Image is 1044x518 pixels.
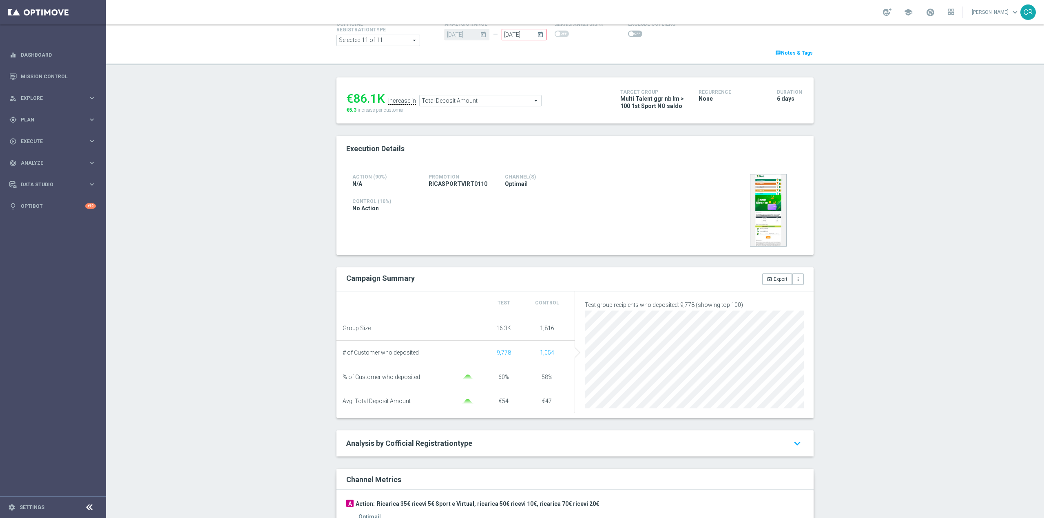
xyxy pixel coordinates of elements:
div: Analyze [9,159,88,167]
h4: Action (90%) [352,174,416,180]
div: Optibot [9,195,96,217]
span: 16.3K [496,325,511,331]
h4: Channel(s) [505,174,569,180]
span: Avg. Total Deposit Amount [343,398,411,405]
a: chatNotes & Tags [774,48,814,57]
div: Execute [9,138,88,145]
button: lightbulb Optibot +10 [9,203,96,209]
div: Dashboard [9,44,96,66]
span: Test [498,300,510,306]
i: track_changes [9,159,17,167]
button: open_in_browser Export [762,273,792,285]
span: 58% [542,374,553,380]
div: increase in [388,97,416,105]
span: Show unique customers [540,349,554,356]
h2: Channel Metrics [346,475,401,484]
div: Mission Control [9,66,96,87]
i: keyboard_arrow_right [88,116,96,123]
h4: Target Group [620,89,686,95]
span: None [699,95,713,102]
i: person_search [9,95,17,102]
a: Dashboard [21,44,96,66]
h4: Control (10%) [352,198,645,204]
span: Explore [21,96,88,101]
input: Select Date [502,29,546,40]
span: Analyze [21,161,88,165]
h4: Promotion [429,174,493,180]
i: chat [775,50,781,56]
span: 6 days [777,95,794,102]
span: €54 [499,398,509,404]
span: RICASPORTVIRT0110 [429,180,487,187]
i: open_in_browser [767,276,772,282]
i: equalizer [9,51,17,59]
i: more_vert [795,276,801,282]
span: # of Customer who deposited [343,349,419,356]
span: N/A [352,180,362,187]
button: more_vert [792,273,804,285]
span: increase per customer [358,107,404,113]
div: — [489,31,502,38]
img: gaussianGreen.svg [460,399,476,404]
span: Execute [21,139,88,144]
button: track_changes Analyze keyboard_arrow_right [9,160,96,166]
i: settings [8,504,15,511]
button: Data Studio keyboard_arrow_right [9,181,96,188]
i: gps_fixed [9,116,17,123]
span: Data Studio [21,182,88,187]
a: Settings [20,505,44,510]
div: Plan [9,116,88,123]
a: Analysis by Cofficial Registrationtype keyboard_arrow_down [346,439,804,448]
button: equalizer Dashboard [9,52,96,58]
a: Mission Control [21,66,96,87]
a: [PERSON_NAME]keyboard_arrow_down [971,6,1020,18]
span: % of Customer who deposited [343,374,420,381]
a: Optibot [21,195,85,217]
button: play_circle_outline Execute keyboard_arrow_right [9,138,96,145]
span: €47 [542,398,552,404]
span: No Action [352,205,379,212]
button: Mission Control [9,73,96,80]
i: play_circle_outline [9,138,17,145]
i: keyboard_arrow_down [791,436,804,451]
span: €5.3 [346,107,356,113]
i: keyboard_arrow_right [88,94,96,102]
div: €86.1K [346,91,385,106]
span: Multi Talent ggr nb lm > 100 1st Sport NO saldo [620,95,686,110]
h4: Cofficial Registrationtype [336,21,406,33]
span: Analysis by Cofficial Registrationtype [346,439,472,447]
span: keyboard_arrow_down [1011,8,1020,17]
h4: Recurrence [699,89,765,95]
p: Test group recipients who deposited: 9,778 (showing top 100) [585,301,804,309]
div: Explore [9,95,88,102]
i: keyboard_arrow_right [88,181,96,188]
span: Expert Online Expert Retail Master Online Master Retail Other and 6 more [337,35,420,46]
i: today [537,29,546,38]
span: 1,816 [540,325,554,331]
h3: Ricarica 35€ ricevi 5€ Sport e Virtual, ricarica 50€ ricevi 10€, ricarica 70€ ricevi 20€ [377,500,599,507]
h2: Campaign Summary [346,274,415,282]
div: Data Studio [9,181,88,188]
button: gps_fixed Plan keyboard_arrow_right [9,117,96,123]
button: person_search Explore keyboard_arrow_right [9,95,96,101]
span: 60% [498,374,509,380]
div: +10 [85,203,96,209]
div: CR [1020,4,1036,20]
div: A [346,500,354,507]
span: Show unique customers [497,349,511,356]
i: lightbulb [9,203,17,210]
img: gaussianGreen.svg [460,375,476,380]
span: Execution Details [346,144,405,153]
div: Channel Metrics [346,474,809,485]
span: Optimail [505,180,528,187]
span: school [904,8,913,17]
h3: Action: [356,500,375,507]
